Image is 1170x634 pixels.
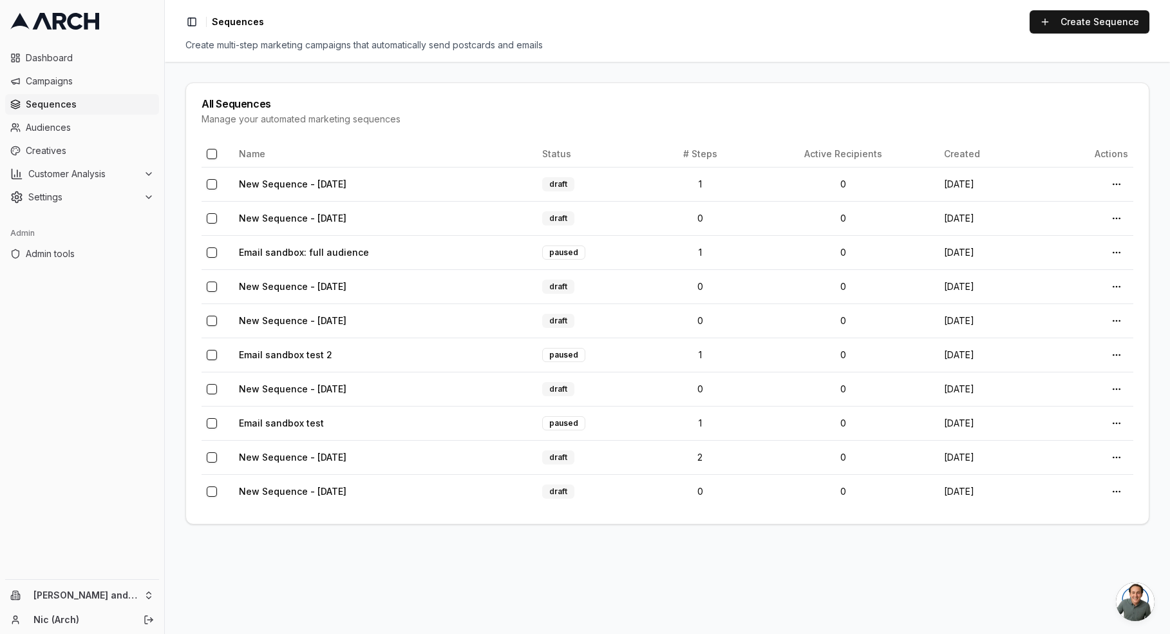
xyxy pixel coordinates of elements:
[542,416,585,430] div: paused
[748,440,939,474] td: 0
[652,269,748,303] td: 0
[239,486,346,497] a: New Sequence - [DATE]
[542,177,574,191] div: draft
[939,303,1039,338] td: [DATE]
[202,113,1133,126] div: Manage your automated marketing sequences
[239,418,324,428] a: Email sandbox test
[5,187,159,207] button: Settings
[542,211,574,226] div: draft
[939,474,1039,508] td: [DATE]
[748,167,939,201] td: 0
[5,71,159,91] a: Campaigns
[939,167,1039,201] td: [DATE]
[542,280,574,294] div: draft
[5,164,159,184] button: Customer Analysis
[26,52,154,64] span: Dashboard
[939,201,1039,235] td: [DATE]
[33,590,138,601] span: [PERSON_NAME] and Sons
[5,244,159,264] a: Admin tools
[239,349,332,360] a: Email sandbox test 2
[939,372,1039,406] td: [DATE]
[748,201,939,235] td: 0
[542,245,585,260] div: paused
[748,372,939,406] td: 0
[748,303,939,338] td: 0
[28,191,138,204] span: Settings
[652,406,748,440] td: 1
[542,348,585,362] div: paused
[5,48,159,68] a: Dashboard
[748,474,939,508] td: 0
[537,141,652,167] th: Status
[5,585,159,606] button: [PERSON_NAME] and Sons
[26,98,154,111] span: Sequences
[542,314,574,328] div: draft
[33,613,129,626] a: Nic (Arch)
[234,141,537,167] th: Name
[239,452,346,463] a: New Sequence - [DATE]
[212,15,264,28] nav: breadcrumb
[185,39,1149,52] div: Create multi-step marketing campaigns that automatically send postcards and emails
[5,223,159,244] div: Admin
[239,178,346,189] a: New Sequence - [DATE]
[652,474,748,508] td: 0
[5,117,159,138] a: Audiences
[1116,582,1155,621] a: Open chat
[542,382,574,396] div: draft
[1039,141,1133,167] th: Actions
[748,269,939,303] td: 0
[26,144,154,157] span: Creatives
[239,315,346,326] a: New Sequence - [DATE]
[26,247,154,260] span: Admin tools
[212,15,264,28] span: Sequences
[939,235,1039,269] td: [DATE]
[652,303,748,338] td: 0
[652,338,748,372] td: 1
[652,201,748,235] td: 0
[239,213,346,224] a: New Sequence - [DATE]
[202,99,1133,109] div: All Sequences
[939,440,1039,474] td: [DATE]
[28,168,138,180] span: Customer Analysis
[542,485,574,499] div: draft
[939,141,1039,167] th: Created
[5,140,159,161] a: Creatives
[5,94,159,115] a: Sequences
[239,247,369,258] a: Email sandbox: full audience
[748,406,939,440] td: 0
[1030,10,1149,34] a: Create Sequence
[652,235,748,269] td: 1
[26,121,154,134] span: Audiences
[939,269,1039,303] td: [DATE]
[26,75,154,88] span: Campaigns
[748,338,939,372] td: 0
[652,440,748,474] td: 2
[748,235,939,269] td: 0
[239,383,346,394] a: New Sequence - [DATE]
[652,372,748,406] td: 0
[652,167,748,201] td: 1
[140,611,158,629] button: Log out
[652,141,748,167] th: # Steps
[239,281,346,292] a: New Sequence - [DATE]
[748,141,939,167] th: Active Recipients
[542,450,574,465] div: draft
[939,406,1039,440] td: [DATE]
[939,338,1039,372] td: [DATE]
